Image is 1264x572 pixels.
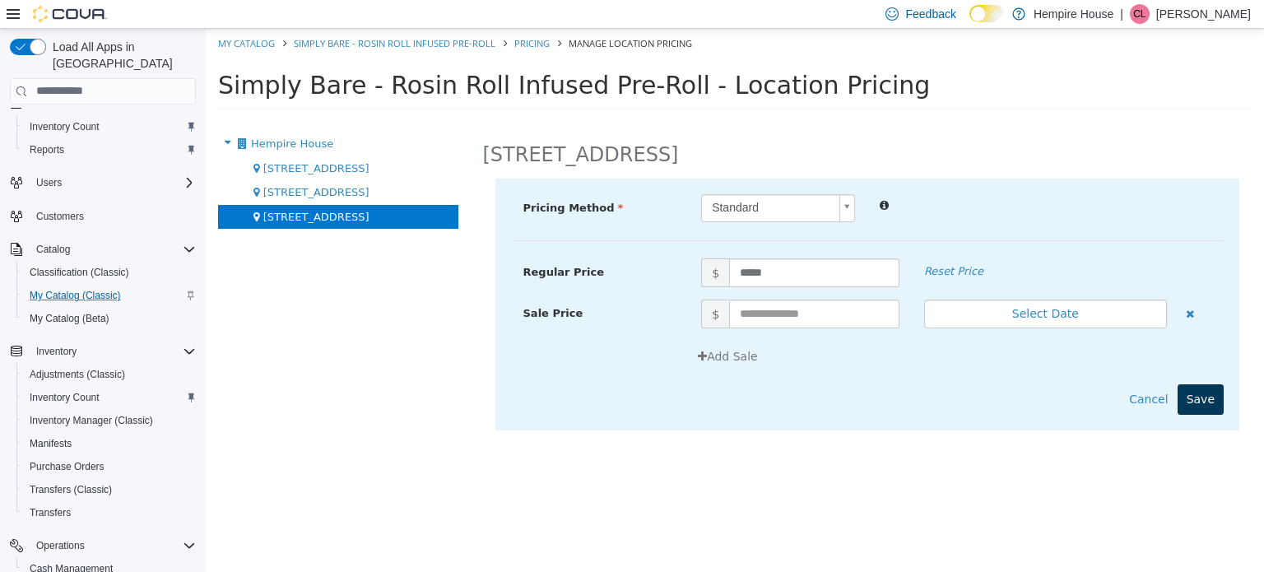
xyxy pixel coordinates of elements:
p: Hempire House [1034,4,1113,24]
span: My Catalog (Beta) [30,312,109,325]
span: Standard [496,166,627,193]
img: Cova [33,6,107,22]
button: Transfers (Classic) [16,478,202,501]
button: Inventory Manager (Classic) [16,409,202,432]
span: [STREET_ADDRESS] [58,157,164,170]
a: Inventory Count [23,388,106,407]
span: Inventory Count [30,120,100,133]
em: Reset Price [718,236,778,249]
button: My Catalog (Classic) [16,284,202,307]
span: Inventory Manager (Classic) [30,414,153,427]
a: Inventory Manager (Classic) [23,411,160,430]
span: Catalog [36,243,70,256]
span: Inventory Count [30,391,100,404]
a: Standard [495,165,649,193]
span: Users [30,173,196,193]
a: Transfers (Classic) [23,480,118,500]
span: Transfers [30,506,71,519]
span: Manifests [30,437,72,450]
span: Inventory Count [23,388,196,407]
span: Adjustments (Classic) [30,368,125,381]
span: Inventory Manager (Classic) [23,411,196,430]
span: Inventory [36,345,77,358]
button: Save [972,356,1018,386]
button: Operations [30,536,91,556]
a: Adjustments (Classic) [23,365,132,384]
span: Transfers (Classic) [30,483,112,496]
a: Simply Bare - Rosin Roll Infused Pre-Roll [88,8,290,21]
span: Reports [30,143,64,156]
span: Classification (Classic) [30,266,129,279]
a: Manifests [23,434,78,453]
button: Inventory [3,340,202,363]
span: Reports [23,140,196,160]
button: Classification (Classic) [16,261,202,284]
span: $ [495,230,523,258]
button: My Catalog (Beta) [16,307,202,330]
a: My Catalog (Beta) [23,309,116,328]
h2: [STREET_ADDRESS] [277,114,473,139]
span: Classification (Classic) [23,263,196,282]
button: Inventory Count [16,115,202,138]
button: Manifests [16,432,202,455]
span: Purchase Orders [30,460,105,473]
button: Add Sale [483,313,561,343]
span: Customers [36,210,84,223]
span: [STREET_ADDRESS] [58,133,164,146]
div: Chris Lochan [1130,4,1150,24]
button: Select Date [718,271,961,300]
a: Purchase Orders [23,457,111,477]
a: Transfers [23,503,77,523]
button: Inventory [30,342,83,361]
a: Pricing [309,8,344,21]
p: [PERSON_NAME] [1156,4,1251,24]
button: Catalog [3,238,202,261]
button: Reports [16,138,202,161]
span: Inventory [30,342,196,361]
span: $ [495,271,523,300]
span: My Catalog (Classic) [23,286,196,305]
span: Transfers (Classic) [23,480,196,500]
span: Load All Apps in [GEOGRAPHIC_DATA] [46,39,196,72]
span: Customers [30,206,196,226]
a: Customers [30,207,91,226]
p: | [1120,4,1123,24]
button: Customers [3,204,202,228]
span: My Catalog (Beta) [23,309,196,328]
span: Feedback [905,6,955,22]
span: My Catalog (Classic) [30,289,121,302]
button: Operations [3,534,202,557]
a: My Catalog [12,8,69,21]
span: Transfers [23,503,196,523]
span: Users [36,176,62,189]
a: Inventory Count [23,117,106,137]
button: Users [30,173,68,193]
button: Catalog [30,239,77,259]
button: Cancel [914,356,971,386]
button: Purchase Orders [16,455,202,478]
button: Transfers [16,501,202,524]
button: Inventory Count [16,386,202,409]
span: Inventory Count [23,117,196,137]
span: Sale Price [318,278,378,291]
span: Pricing Method [318,173,418,185]
a: Classification (Classic) [23,263,136,282]
span: Hempire House [45,109,128,121]
button: Users [3,171,202,194]
a: My Catalog (Classic) [23,286,128,305]
button: Adjustments (Classic) [16,363,202,386]
span: Adjustments (Classic) [23,365,196,384]
span: Manifests [23,434,196,453]
span: [STREET_ADDRESS] [58,182,164,194]
span: Manage Location Pricing [363,8,486,21]
a: Reports [23,140,71,160]
span: Operations [30,536,196,556]
span: CL [1133,4,1145,24]
span: Purchase Orders [23,457,196,477]
input: Dark Mode [969,5,1004,22]
span: Regular Price [318,237,398,249]
span: Catalog [30,239,196,259]
span: Operations [36,539,85,552]
span: Simply Bare - Rosin Roll Infused Pre-Roll - Location Pricing [12,42,724,71]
